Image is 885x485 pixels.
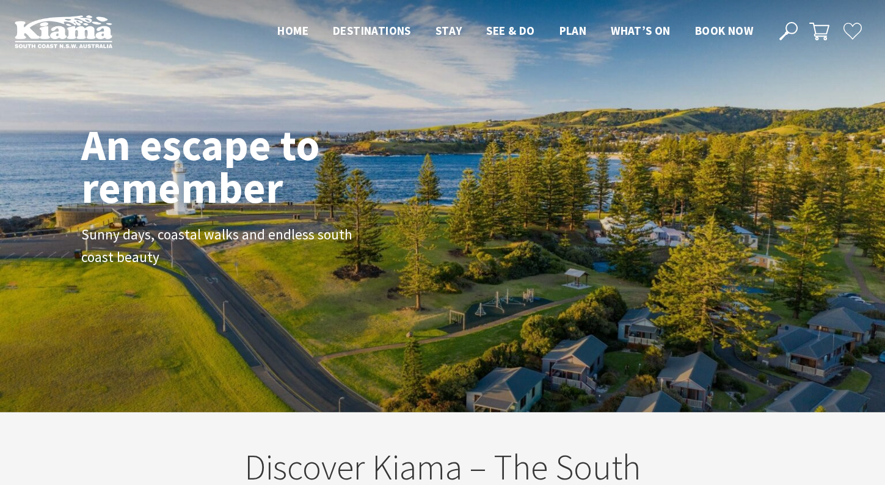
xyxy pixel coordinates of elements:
span: Plan [559,23,587,38]
p: Sunny days, coastal walks and endless south coast beauty [81,224,356,269]
span: See & Do [486,23,534,38]
h1: An escape to remember [81,124,417,210]
span: Destinations [333,23,411,38]
span: Home [277,23,308,38]
span: Stay [435,23,462,38]
span: Book now [695,23,753,38]
nav: Main Menu [265,21,765,42]
img: Kiama Logo [15,15,112,48]
span: What’s On [611,23,671,38]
